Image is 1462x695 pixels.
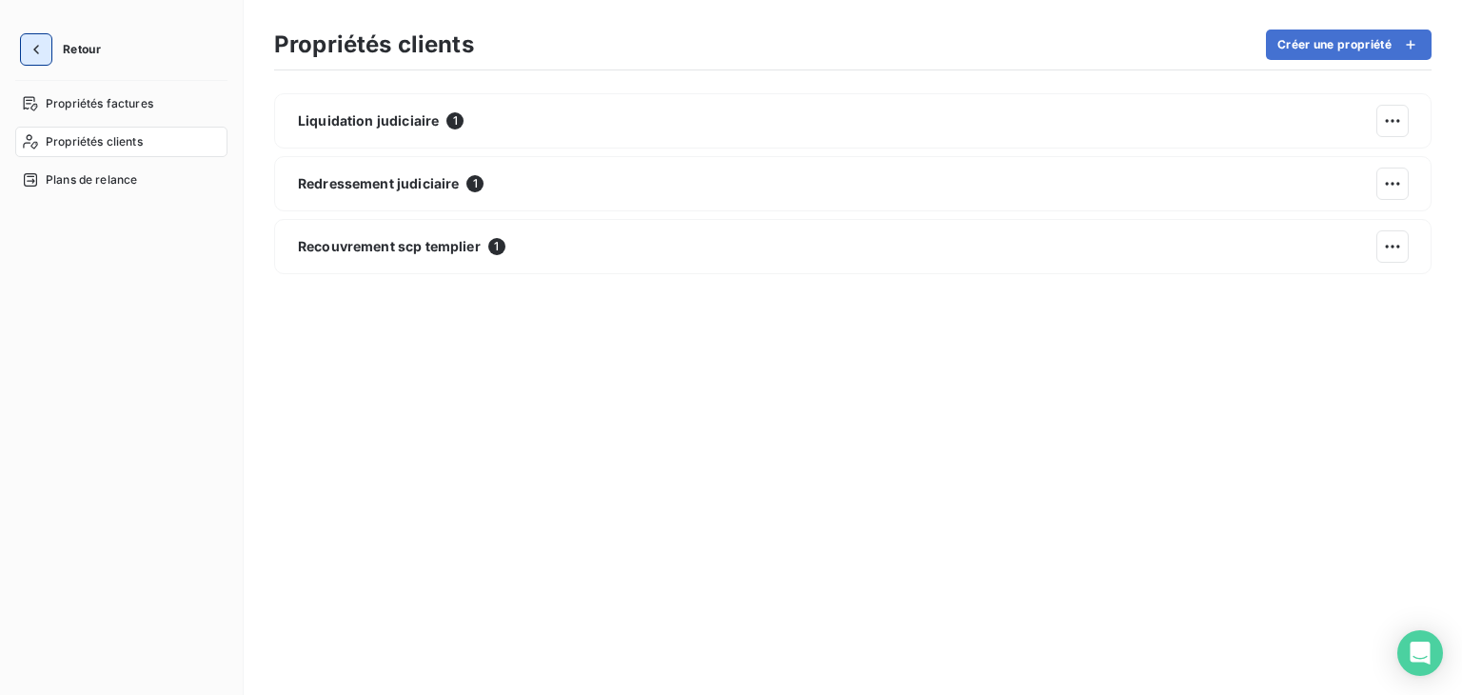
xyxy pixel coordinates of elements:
span: Redressement judiciaire [298,174,459,193]
h3: Propriétés clients [274,28,474,62]
span: Plans de relance [46,171,137,189]
a: Plans de relance [15,165,227,195]
span: 1 [488,238,505,255]
div: Open Intercom Messenger [1397,630,1443,676]
button: Créer une propriété [1266,30,1432,60]
span: Propriétés clients [46,133,143,150]
span: Retour [63,44,101,55]
span: 1 [466,175,484,192]
button: Retour [15,34,116,65]
a: Propriétés factures [15,89,227,119]
span: Propriétés factures [46,95,153,112]
span: 1 [446,112,464,129]
a: Propriétés clients [15,127,227,157]
span: Liquidation judiciaire [298,111,439,130]
span: Recouvrement scp templier [298,237,481,256]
